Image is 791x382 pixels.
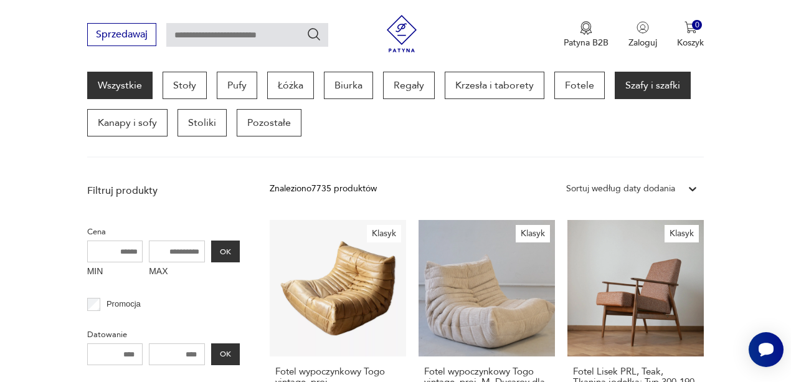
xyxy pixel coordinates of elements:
[677,37,704,49] p: Koszyk
[692,20,703,31] div: 0
[267,72,314,99] a: Łóżka
[211,343,240,365] button: OK
[628,37,657,49] p: Zaloguj
[615,72,691,99] a: Szafy i szafki
[306,27,321,42] button: Szukaj
[749,332,784,367] iframe: Smartsupp widget button
[217,72,257,99] a: Pufy
[211,241,240,262] button: OK
[87,262,143,282] label: MIN
[628,21,657,49] button: Zaloguj
[564,37,609,49] p: Patyna B2B
[163,72,207,99] a: Stoły
[87,328,240,341] p: Datowanie
[637,21,649,34] img: Ikonka użytkownika
[87,23,156,46] button: Sprzedawaj
[87,31,156,40] a: Sprzedawaj
[684,21,697,34] img: Ikona koszyka
[564,21,609,49] a: Ikona medaluPatyna B2B
[445,72,544,99] a: Krzesła i taborety
[566,182,675,196] div: Sortuj według daty dodania
[87,225,240,239] p: Cena
[178,109,227,136] a: Stoliki
[324,72,373,99] a: Biurka
[270,182,377,196] div: Znaleziono 7735 produktów
[383,72,435,99] a: Regały
[237,109,301,136] a: Pozostałe
[383,15,420,52] img: Patyna - sklep z meblami i dekoracjami vintage
[87,184,240,198] p: Filtruj produkty
[564,21,609,49] button: Patyna B2B
[554,72,605,99] a: Fotele
[107,297,141,311] p: Promocja
[677,21,704,49] button: 0Koszyk
[580,21,592,35] img: Ikona medalu
[87,109,168,136] a: Kanapy i sofy
[87,72,153,99] a: Wszystkie
[149,262,205,282] label: MAX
